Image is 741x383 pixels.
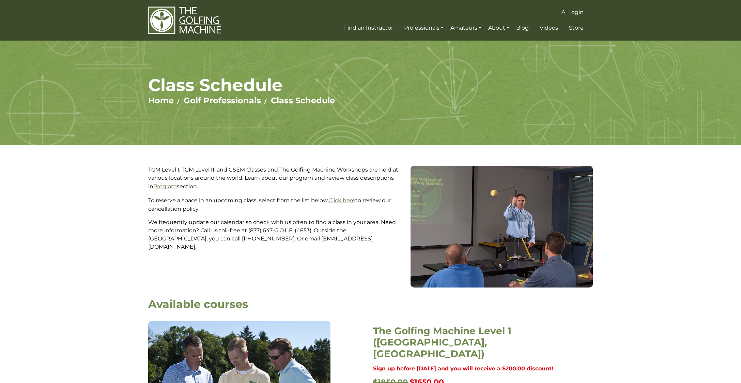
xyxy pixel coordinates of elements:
span: Videos [540,25,558,31]
a: Home [148,95,174,105]
p: TGM Level I, TGM Level II, and GSEM Classes and The Golfing Machine Workshops are held at various... [148,166,405,191]
h3: The Golfing Machine Level 1 ([GEOGRAPHIC_DATA], [GEOGRAPHIC_DATA]) [373,325,593,360]
span: Blog [516,25,529,31]
p: To reserve a space in an upcoming class, select from the list below. to review our cancellation p... [148,196,405,213]
a: Blog [514,22,530,34]
a: Videos [538,22,560,34]
span: Find an Instructor [344,25,393,31]
a: About [487,22,511,34]
strong: Sign up before [DATE] and you will receive a $200.00 discount! [373,365,553,372]
span: AI Login [561,9,584,15]
a: Amateurs [449,22,483,34]
a: Program [153,183,177,190]
h2: Available courses [148,298,593,311]
a: Store [567,22,585,34]
a: AI Login [560,6,585,18]
a: Find an Instructor [342,22,395,34]
h1: Class Schedule [148,75,593,95]
img: The Golfing Machine [148,6,221,34]
a: Class Schedule [271,95,335,105]
span: Store [569,25,584,31]
p: We frequently update our calendar so check with us often to find a class in your area. Need more ... [148,218,405,251]
a: Click here [328,197,355,204]
a: Golf Professionals [184,95,261,105]
a: Professionals [402,22,445,34]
